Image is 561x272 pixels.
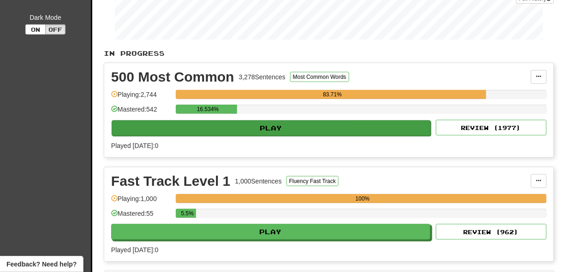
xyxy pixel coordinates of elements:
[436,120,547,136] button: Review (1977)
[104,49,554,58] p: In Progress
[7,13,84,22] div: Dark Mode
[286,176,339,186] button: Fluency Fast Track
[179,194,547,203] div: 100%
[179,105,237,114] div: 16.534%
[290,72,349,82] button: Most Common Words
[179,209,196,218] div: 5.5%
[111,142,158,149] span: Played [DATE]: 0
[111,194,171,209] div: Playing: 1,000
[436,224,547,240] button: Review (962)
[179,90,486,99] div: 83.71%
[111,224,430,240] button: Play
[239,72,286,82] div: 3,278 Sentences
[111,209,171,224] div: Mastered: 55
[235,177,282,186] div: 1,000 Sentences
[111,174,231,188] div: Fast Track Level 1
[111,70,234,84] div: 500 Most Common
[111,90,171,105] div: Playing: 2,744
[6,260,77,269] span: Open feedback widget
[45,24,66,35] button: Off
[111,105,171,120] div: Mastered: 542
[25,24,46,35] button: On
[112,120,431,136] button: Play
[111,246,158,254] span: Played [DATE]: 0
